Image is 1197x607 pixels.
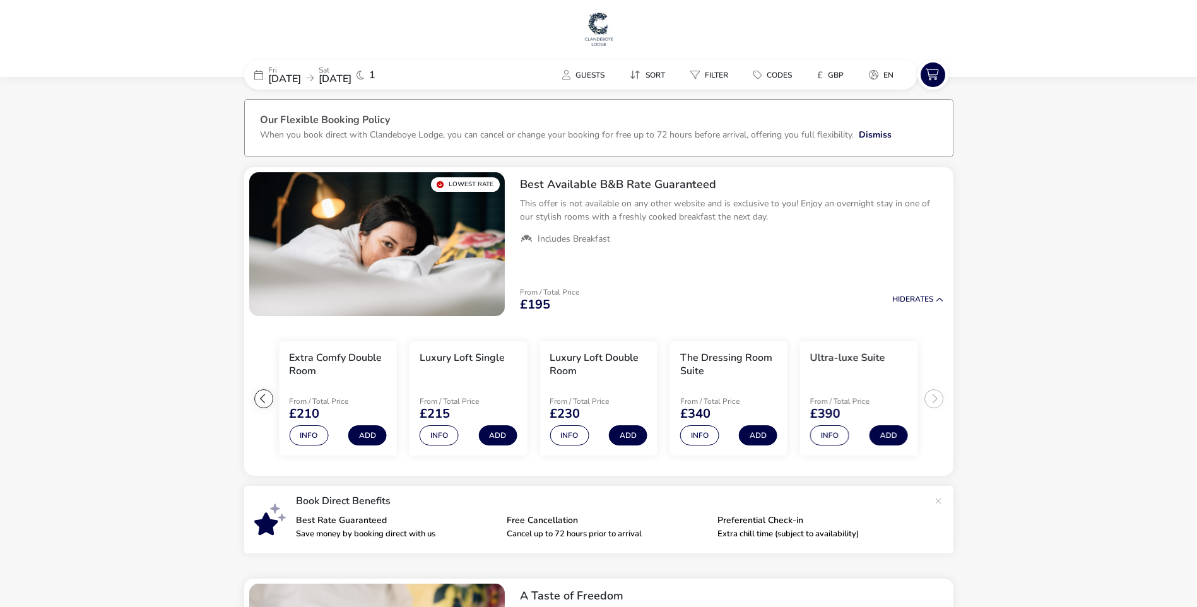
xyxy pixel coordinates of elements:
[743,66,807,84] naf-pibe-menu-bar-item: Codes
[244,60,433,90] div: Fri[DATE]Sat[DATE]1
[538,233,610,245] span: Includes Breakfast
[552,66,620,84] naf-pibe-menu-bar-item: Guests
[810,398,900,405] p: From / Total Price
[507,530,707,538] p: Cancel up to 72 hours prior to arrival
[296,496,928,506] p: Book Direct Benefits
[717,530,918,538] p: Extra chill time (subject to availability)
[520,288,579,296] p: From / Total Price
[680,408,711,420] span: £340
[892,295,943,303] button: HideRates
[348,425,387,445] button: Add
[431,177,500,192] div: Lowest Rate
[869,425,907,445] button: Add
[550,398,639,405] p: From / Total Price
[289,408,319,420] span: £210
[520,177,943,192] h2: Best Available B&B Rate Guaranteed
[319,72,351,86] span: [DATE]
[550,425,589,445] button: Info
[807,66,859,84] naf-pibe-menu-bar-item: £GBP
[520,298,550,311] span: £195
[807,66,854,84] button: £GBP
[620,66,680,84] naf-pibe-menu-bar-item: Sort
[520,197,943,223] p: This offer is not available on any other website and is exclusive to you! Enjoy an overnight stay...
[260,129,854,141] p: When you book direct with Clandeboye Lodge, you can cancel or change your booking for free up to ...
[575,70,604,80] span: Guests
[739,425,777,445] button: Add
[680,66,738,84] button: Filter
[810,351,885,365] h3: Ultra-luxe Suite
[420,398,509,405] p: From / Total Price
[743,66,802,84] button: Codes
[705,70,728,80] span: Filter
[289,351,386,378] h3: Extra Comfy Double Room
[680,66,743,84] naf-pibe-menu-bar-item: Filter
[403,336,533,461] swiper-slide: 3 / 6
[883,70,893,80] span: en
[717,516,918,525] p: Preferential Check-in
[420,351,505,365] h3: Luxury Loft Single
[550,351,647,378] h3: Luxury Loft Double Room
[296,516,497,525] p: Best Rate Guaranteed
[260,115,938,128] h3: Our Flexible Booking Policy
[828,70,844,80] span: GBP
[664,336,794,461] swiper-slide: 5 / 6
[680,351,777,378] h3: The Dressing Room Suite
[289,398,379,405] p: From / Total Price
[810,408,840,420] span: £390
[520,589,943,603] h2: A Taste of Freedom
[420,408,450,420] span: £215
[892,294,910,304] span: Hide
[552,66,615,84] button: Guests
[646,70,665,80] span: Sort
[420,425,459,445] button: Info
[810,425,849,445] button: Info
[510,167,953,256] div: Best Available B&B Rate GuaranteedThis offer is not available on any other website and is exclusi...
[507,516,707,525] p: Free Cancellation
[478,425,517,445] button: Add
[859,128,892,141] button: Dismiss
[859,66,904,84] button: en
[369,70,375,80] span: 1
[273,336,403,461] swiper-slide: 2 / 6
[794,336,924,461] swiper-slide: 6 / 6
[550,408,580,420] span: £230
[583,10,615,48] img: Main Website
[268,66,301,74] p: Fri
[533,336,663,461] swiper-slide: 4 / 6
[289,425,328,445] button: Info
[609,425,647,445] button: Add
[268,72,301,86] span: [DATE]
[680,398,770,405] p: From / Total Price
[859,66,909,84] naf-pibe-menu-bar-item: en
[817,69,823,81] i: £
[620,66,675,84] button: Sort
[319,66,351,74] p: Sat
[296,530,497,538] p: Save money by booking direct with us
[249,172,505,316] swiper-slide: 1 / 1
[767,70,792,80] span: Codes
[680,425,719,445] button: Info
